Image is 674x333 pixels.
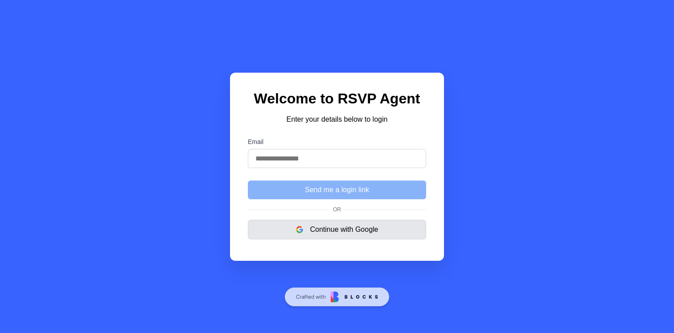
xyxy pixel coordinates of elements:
[248,220,426,239] button: Continue with Google
[248,90,426,107] h1: Welcome to RSVP Agent
[329,206,345,213] span: Or
[331,292,378,302] img: Blocks
[248,181,426,199] button: Send me a login link
[248,114,426,125] p: Enter your details below to login
[296,293,326,300] span: Crafted with
[296,226,303,233] img: google logo
[248,138,426,145] label: Email
[285,288,389,306] a: Crafted with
